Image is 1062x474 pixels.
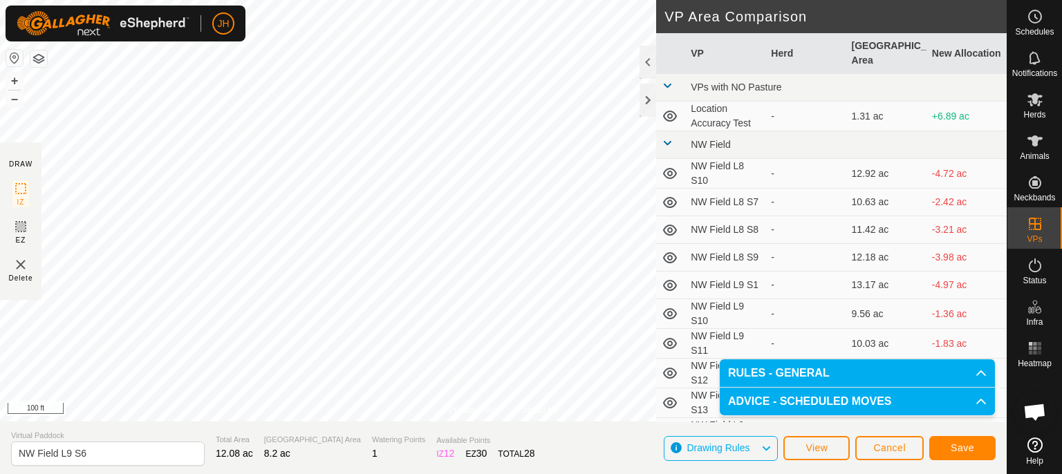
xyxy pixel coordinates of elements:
[873,442,906,453] span: Cancel
[16,235,26,245] span: EZ
[771,195,840,209] div: -
[771,307,840,321] div: -
[524,448,535,459] span: 28
[436,446,454,461] div: IZ
[9,273,33,283] span: Delete
[685,272,765,299] td: NW Field L9 S1
[6,91,23,107] button: –
[1023,111,1045,119] span: Herds
[1020,152,1050,160] span: Animals
[465,446,487,461] div: EZ
[1012,69,1057,77] span: Notifications
[6,73,23,89] button: +
[1007,432,1062,471] a: Help
[771,336,840,351] div: -
[217,17,229,31] span: JH
[926,189,1007,216] td: -2.42 ac
[372,448,378,459] span: 1
[728,396,891,407] span: ADVICE - SCHEDULED MOVES
[30,50,47,67] button: Map Layers
[926,159,1007,189] td: -4.72 ac
[1026,318,1043,326] span: Infra
[216,434,253,446] span: Total Area
[771,250,840,265] div: -
[1014,193,1055,202] span: Neckbands
[216,448,253,459] span: 12.08 ac
[846,329,926,359] td: 10.03 ac
[926,418,1007,448] td: +0.99 ac
[771,222,840,237] div: -
[685,329,765,359] td: NW Field L9 S11
[1026,457,1043,465] span: Help
[771,109,840,124] div: -
[444,448,455,459] span: 12
[691,139,731,150] span: NW Field
[846,102,926,131] td: 1.31 ac
[846,299,926,329] td: 9.56 ac
[264,434,361,446] span: [GEOGRAPHIC_DATA] Area
[846,33,926,74] th: [GEOGRAPHIC_DATA] Area
[926,102,1007,131] td: +6.89 ac
[685,244,765,272] td: NW Field L8 S9
[846,189,926,216] td: 10.63 ac
[11,430,205,442] span: Virtual Paddock
[929,436,996,460] button: Save
[805,442,828,453] span: View
[926,244,1007,272] td: -3.98 ac
[1027,235,1042,243] span: VPs
[476,448,487,459] span: 30
[855,436,924,460] button: Cancel
[664,8,1007,25] h2: VP Area Comparison
[783,436,850,460] button: View
[1023,276,1046,285] span: Status
[436,435,534,446] span: Available Points
[846,216,926,244] td: 11.42 ac
[264,448,290,459] span: 8.2 ac
[926,216,1007,244] td: -3.21 ac
[17,197,25,207] span: IZ
[685,359,765,388] td: NW Field L9 S12
[691,82,782,93] span: VPs with NO Pasture
[926,33,1007,74] th: New Allocation
[685,216,765,244] td: NW Field L8 S8
[685,299,765,329] td: NW Field L9 S10
[926,299,1007,329] td: -1.36 ac
[498,446,534,461] div: TOTAL
[1018,359,1052,368] span: Heatmap
[685,418,765,448] td: NW Field L9 S4.1
[846,418,926,448] td: 7.22 ac
[372,434,425,446] span: Watering Points
[846,272,926,299] td: 13.17 ac
[685,33,765,74] th: VP
[1015,28,1054,36] span: Schedules
[720,359,995,387] p-accordion-header: RULES - GENERAL
[846,159,926,189] td: 12.92 ac
[765,33,846,74] th: Herd
[517,404,558,416] a: Contact Us
[685,102,765,131] td: Location Accuracy Test
[6,50,23,66] button: Reset Map
[685,189,765,216] td: NW Field L8 S7
[771,278,840,292] div: -
[720,388,995,415] p-accordion-header: ADVICE - SCHEDULED MOVES
[846,244,926,272] td: 12.18 ac
[685,388,765,418] td: NW Field L9 S13
[951,442,974,453] span: Save
[9,159,32,169] div: DRAW
[926,329,1007,359] td: -1.83 ac
[926,272,1007,299] td: -4.97 ac
[17,11,189,36] img: Gallagher Logo
[687,442,749,453] span: Drawing Rules
[1014,391,1056,433] div: Open chat
[728,368,830,379] span: RULES - GENERAL
[449,404,501,416] a: Privacy Policy
[12,256,29,273] img: VP
[771,167,840,181] div: -
[685,159,765,189] td: NW Field L8 S10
